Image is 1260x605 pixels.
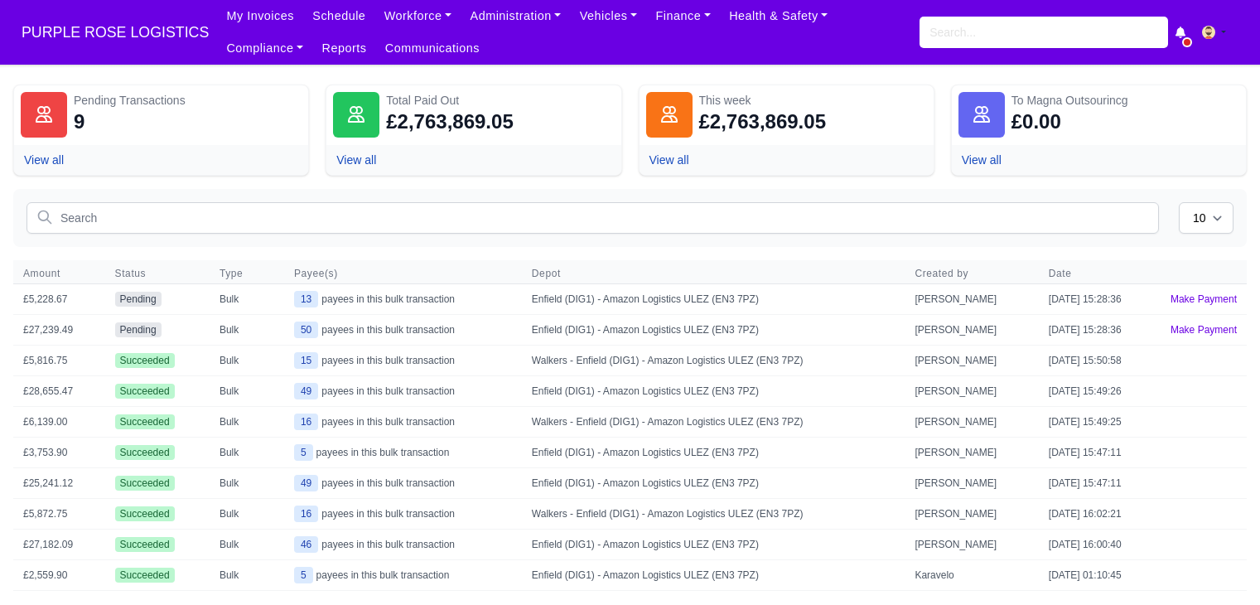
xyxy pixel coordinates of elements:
td: [PERSON_NAME] [905,284,1038,315]
span: Succeeded [115,506,175,521]
td: £5,872.75 [13,499,105,530]
td: Enfield (DIG1) - Amazon Logistics ULEZ (EN3 7PZ) [522,315,905,346]
div: payees in this bulk transaction [294,291,512,307]
button: Type [220,267,256,280]
td: [DATE] 16:02:21 [1039,499,1161,530]
td: [DATE] 01:10:45 [1039,560,1161,591]
span: 5 [294,444,313,461]
a: PURPLE ROSE LOGISTICS [13,17,217,49]
td: Bulk [210,499,284,530]
span: 49 [294,475,318,491]
span: PURPLE ROSE LOGISTICS [13,16,217,49]
div: payees in this bulk transaction [294,444,512,461]
td: [DATE] 15:28:36 [1039,284,1161,315]
span: pending [115,322,162,337]
span: Succeeded [115,476,175,491]
div: payees in this bulk transaction [294,475,512,491]
td: [PERSON_NAME] [905,499,1038,530]
td: [PERSON_NAME] [905,407,1038,438]
span: Type [220,267,243,280]
span: Created by [915,267,1028,280]
td: Bulk [210,376,284,407]
td: £6,139.00 [13,407,105,438]
td: £5,816.75 [13,346,105,376]
td: [PERSON_NAME] [905,346,1038,376]
div: To Magna Outsourincg [1011,92,1239,109]
div: payees in this bulk transaction [294,506,512,522]
span: 5 [294,567,313,583]
a: Make Payment [1161,284,1247,314]
div: payees in this bulk transaction [294,352,512,369]
td: £28,655.47 [13,376,105,407]
td: [DATE] 15:50:58 [1039,346,1161,376]
a: View all [336,153,376,167]
td: Enfield (DIG1) - Amazon Logistics ULEZ (EN3 7PZ) [522,530,905,560]
a: View all [24,153,64,167]
td: £25,241.12 [13,468,105,499]
div: payees in this bulk transaction [294,322,512,338]
td: Bulk [210,468,284,499]
td: £2,559.90 [13,560,105,591]
td: Enfield (DIG1) - Amazon Logistics ULEZ (EN3 7PZ) [522,284,905,315]
td: [DATE] 15:28:36 [1039,315,1161,346]
span: 13 [294,291,318,307]
td: [DATE] 15:47:11 [1039,438,1161,468]
td: Walkers - Enfield (DIG1) - Amazon Logistics ULEZ (EN3 7PZ) [522,499,905,530]
span: Succeeded [115,384,175,399]
button: Status [115,267,160,280]
span: 46 [294,536,318,553]
a: View all [649,153,689,167]
td: £3,753.90 [13,438,105,468]
td: Bulk [210,284,284,315]
div: payees in this bulk transaction [294,567,512,583]
td: [DATE] 15:49:25 [1039,407,1161,438]
td: [DATE] 15:49:26 [1039,376,1161,407]
span: 16 [294,414,318,430]
span: Status [115,267,147,280]
span: 50 [294,322,318,338]
td: Bulk [210,315,284,346]
a: View all [962,153,1002,167]
td: Enfield (DIG1) - Amazon Logistics ULEZ (EN3 7PZ) [522,468,905,499]
td: Bulk [210,560,284,591]
span: Succeeded [115,537,175,552]
a: Communications [376,32,490,65]
span: pending [115,292,162,307]
div: payees in this bulk transaction [294,414,512,430]
td: [PERSON_NAME] [905,530,1038,560]
span: Succeeded [115,445,175,460]
td: [PERSON_NAME] [905,376,1038,407]
div: payees in this bulk transaction [294,536,512,553]
span: Date [1049,267,1151,280]
td: Walkers - Enfield (DIG1) - Amazon Logistics ULEZ (EN3 7PZ) [522,407,905,438]
td: Bulk [210,438,284,468]
td: £5,228.67 [13,284,105,315]
span: 15 [294,352,318,369]
td: £27,239.49 [13,315,105,346]
td: [PERSON_NAME] [905,468,1038,499]
span: Succeeded [115,353,175,368]
span: Amount [23,267,95,280]
span: 16 [294,506,318,522]
span: 49 [294,383,318,399]
td: Enfield (DIG1) - Amazon Logistics ULEZ (EN3 7PZ) [522,376,905,407]
div: This week [699,92,927,109]
td: Bulk [210,346,284,376]
div: Pending Transactions [74,92,302,109]
span: Succeeded [115,568,175,583]
div: £2,763,869.05 [699,109,826,135]
td: [PERSON_NAME] [905,315,1038,346]
td: £27,182.09 [13,530,105,560]
a: Reports [312,32,375,65]
td: [DATE] 16:00:40 [1039,530,1161,560]
td: Enfield (DIG1) - Amazon Logistics ULEZ (EN3 7PZ) [522,560,905,591]
span: Depot [532,267,896,280]
td: Enfield (DIG1) - Amazon Logistics ULEZ (EN3 7PZ) [522,438,905,468]
td: Walkers - Enfield (DIG1) - Amazon Logistics ULEZ (EN3 7PZ) [522,346,905,376]
div: 9 [74,109,84,135]
div: Total Paid Out [386,92,614,109]
span: Succeeded [115,414,175,429]
td: Karavelo [905,560,1038,591]
a: Make Payment [1161,315,1247,345]
input: Search [27,202,1159,234]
